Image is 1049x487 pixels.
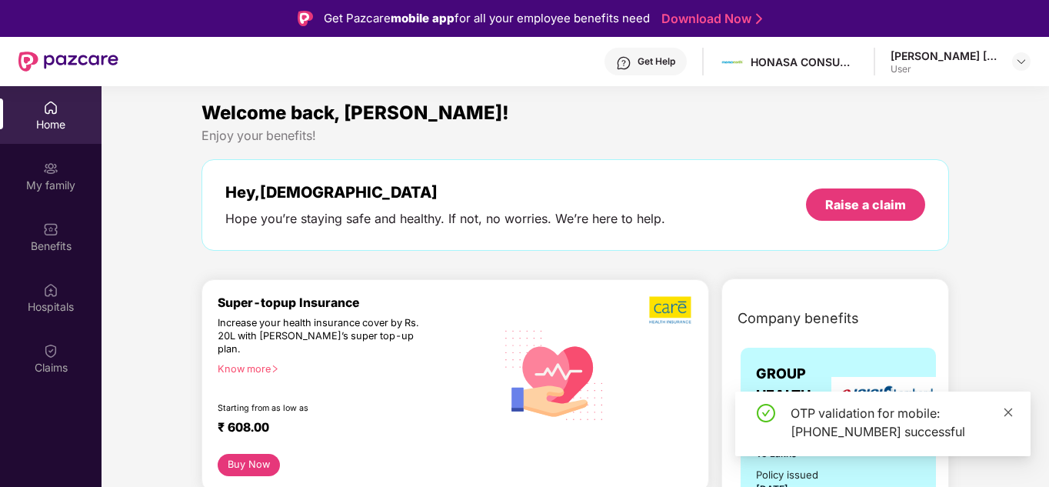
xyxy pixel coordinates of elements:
img: svg+xml;base64,PHN2ZyBpZD0iQ2xhaW0iIHhtbG5zPSJodHRwOi8vd3d3LnczLm9yZy8yMDAwL3N2ZyIgd2lkdGg9IjIwIi... [43,343,58,359]
div: Increase your health insurance cover by Rs. 20L with [PERSON_NAME]’s super top-up plan. [218,317,428,356]
div: [PERSON_NAME] [PERSON_NAME] [891,48,998,63]
div: Policy issued [756,467,818,483]
div: User [891,63,998,75]
img: svg+xml;base64,PHN2ZyBpZD0iSG9tZSIgeG1sbnM9Imh0dHA6Ly93d3cudzMub3JnLzIwMDAvc3ZnIiB3aWR0aD0iMjAiIG... [43,100,58,115]
img: svg+xml;base64,PHN2ZyB4bWxucz0iaHR0cDovL3d3dy53My5vcmcvMjAwMC9zdmciIHhtbG5zOnhsaW5rPSJodHRwOi8vd3... [495,314,614,435]
div: Hope you’re staying safe and healthy. If not, no worries. We’re here to help. [225,211,665,227]
div: HONASA CONSUMER LIMITED [751,55,858,69]
img: Mamaearth%20Logo.jpg [721,51,744,73]
button: Buy Now [218,454,280,476]
span: right [271,365,279,373]
img: svg+xml;base64,PHN2ZyBpZD0iQmVuZWZpdHMiIHhtbG5zPSJodHRwOi8vd3d3LnczLm9yZy8yMDAwL3N2ZyIgd2lkdGg9Ij... [43,222,58,237]
img: svg+xml;base64,PHN2ZyBpZD0iSG9zcGl0YWxzIiB4bWxucz0iaHR0cDovL3d3dy53My5vcmcvMjAwMC9zdmciIHdpZHRoPS... [43,282,58,298]
span: Company benefits [738,308,859,329]
div: OTP validation for mobile: [PHONE_NUMBER] successful [791,404,1012,441]
div: Get Help [638,55,675,68]
strong: mobile app [391,11,455,25]
img: svg+xml;base64,PHN2ZyBpZD0iSGVscC0zMngzMiIgeG1sbnM9Imh0dHA6Ly93d3cudzMub3JnLzIwMDAvc3ZnIiB3aWR0aD... [616,55,631,71]
span: Welcome back, [PERSON_NAME]! [201,102,509,124]
div: Hey, [DEMOGRAPHIC_DATA] [225,183,665,202]
img: Stroke [756,11,762,27]
div: Raise a claim [825,196,906,213]
div: Enjoy your benefits! [201,128,949,144]
span: close [1003,407,1014,418]
img: svg+xml;base64,PHN2ZyBpZD0iRHJvcGRvd24tMzJ4MzIiIHhtbG5zPSJodHRwOi8vd3d3LnczLm9yZy8yMDAwL3N2ZyIgd2... [1015,55,1027,68]
img: Logo [298,11,313,26]
img: b5dec4f62d2307b9de63beb79f102df3.png [649,295,693,325]
span: check-circle [757,404,775,422]
img: New Pazcare Logo [18,52,118,72]
div: Starting from as low as [218,403,430,414]
img: insurerLogo [831,377,939,415]
div: Know more [218,363,486,374]
div: ₹ 608.00 [218,420,480,439]
a: Download Now [661,11,758,27]
span: GROUP HEALTH INSURANCE [756,363,839,429]
div: Super-topup Insurance [218,295,495,310]
div: Get Pazcare for all your employee benefits need [324,9,650,28]
img: svg+xml;base64,PHN2ZyB3aWR0aD0iMjAiIGhlaWdodD0iMjAiIHZpZXdCb3g9IjAgMCAyMCAyMCIgZmlsbD0ibm9uZSIgeG... [43,161,58,176]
